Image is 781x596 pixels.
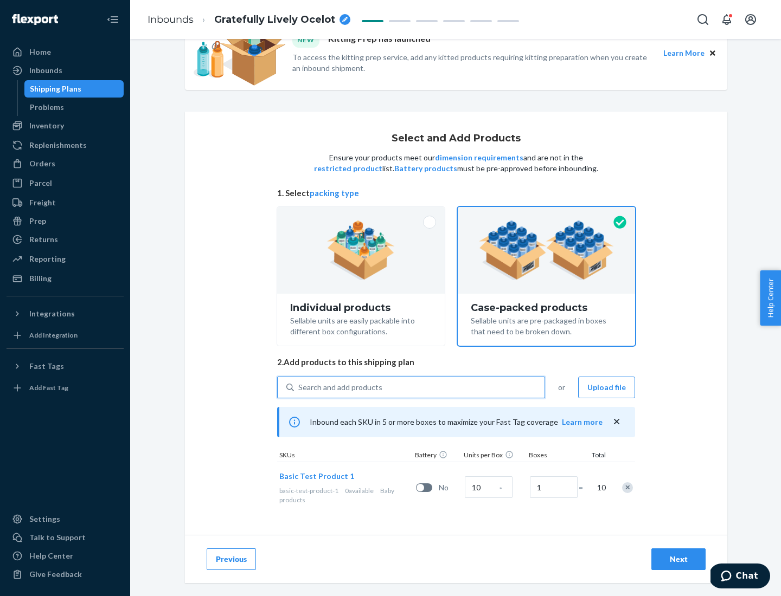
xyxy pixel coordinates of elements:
[29,532,86,543] div: Talk to Support
[7,379,124,397] a: Add Fast Tag
[102,9,124,30] button: Close Navigation
[651,548,706,570] button: Next
[7,358,124,375] button: Fast Tags
[7,566,124,583] button: Give Feedback
[562,417,603,427] button: Learn more
[530,476,578,498] input: Number of boxes
[292,33,319,47] div: NEW
[435,152,523,163] button: dimension requirements
[740,9,761,30] button: Open account menu
[29,158,55,169] div: Orders
[279,471,354,481] span: Basic Test Product 1
[292,52,654,74] p: To access the kitting prep service, add any kitted products requiring kitting preparation when yo...
[24,99,124,116] a: Problems
[29,120,64,131] div: Inventory
[29,197,56,208] div: Freight
[29,308,75,319] div: Integrations
[527,450,581,462] div: Boxes
[760,270,781,326] button: Help Center
[611,416,622,427] button: close
[30,83,81,94] div: Shipping Plans
[313,152,599,174] p: Ensure your products meet our and are not in the list. must be pre-approved before inbounding.
[277,450,413,462] div: SKUs
[279,486,412,504] div: Baby products
[7,62,124,79] a: Inbounds
[471,302,622,313] div: Case-packed products
[7,117,124,134] a: Inventory
[148,14,194,25] a: Inbounds
[716,9,738,30] button: Open notifications
[139,4,359,36] ol: breadcrumbs
[29,65,62,76] div: Inbounds
[29,140,87,151] div: Replenishments
[29,234,58,245] div: Returns
[327,221,395,280] img: individual-pack.facf35554cb0f1810c75b2bd6df2d64e.png
[29,514,60,524] div: Settings
[7,212,124,230] a: Prep
[29,273,52,284] div: Billing
[692,9,714,30] button: Open Search Box
[7,327,124,344] a: Add Integration
[310,187,359,199] button: packing type
[277,407,635,437] div: Inbound each SKU in 5 or more boxes to maximize your Fast Tag coverage
[7,231,124,248] a: Returns
[29,47,51,57] div: Home
[7,270,124,287] a: Billing
[462,450,527,462] div: Units per Box
[663,47,705,59] button: Learn More
[24,80,124,98] a: Shipping Plans
[29,254,66,264] div: Reporting
[345,487,374,495] span: 0 available
[298,382,382,393] div: Search and add products
[12,14,58,25] img: Flexport logo
[479,221,614,280] img: case-pack.59cecea509d18c883b923b81aeac6d0b.png
[558,382,565,393] span: or
[29,178,52,189] div: Parcel
[595,482,606,493] span: 10
[707,47,719,59] button: Close
[581,450,608,462] div: Total
[7,510,124,528] a: Settings
[29,331,78,340] div: Add Integration
[578,377,635,398] button: Upload file
[661,554,696,565] div: Next
[277,187,635,199] span: 1. Select
[277,357,635,368] span: 2. Add products to this shipping plan
[710,563,770,591] iframe: Opens a widget where you can chat to one of our agents
[29,550,73,561] div: Help Center
[29,383,68,392] div: Add Fast Tag
[7,529,124,546] button: Talk to Support
[290,313,432,337] div: Sellable units are easily packable into different box configurations.
[214,13,335,27] span: Gratefully Lively Ocelot
[29,569,82,580] div: Give Feedback
[29,216,46,226] div: Prep
[439,482,460,493] span: No
[30,102,64,113] div: Problems
[7,305,124,322] button: Integrations
[279,471,354,482] button: Basic Test Product 1
[7,155,124,172] a: Orders
[290,302,432,313] div: Individual products
[471,313,622,337] div: Sellable units are pre-packaged in boxes that need to be broken down.
[465,476,513,498] input: Case Quantity
[314,163,382,174] button: restricted product
[394,163,457,174] button: Battery products
[279,487,338,495] span: basic-test-product-1
[7,547,124,565] a: Help Center
[7,137,124,154] a: Replenishments
[392,133,521,144] h1: Select and Add Products
[622,482,633,493] div: Remove Item
[29,361,64,372] div: Fast Tags
[7,194,124,211] a: Freight
[413,450,462,462] div: Battery
[7,250,124,268] a: Reporting
[207,548,256,570] button: Previous
[579,482,590,493] span: =
[328,33,431,47] p: Kitting Prep has launched
[7,174,124,192] a: Parcel
[7,43,124,61] a: Home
